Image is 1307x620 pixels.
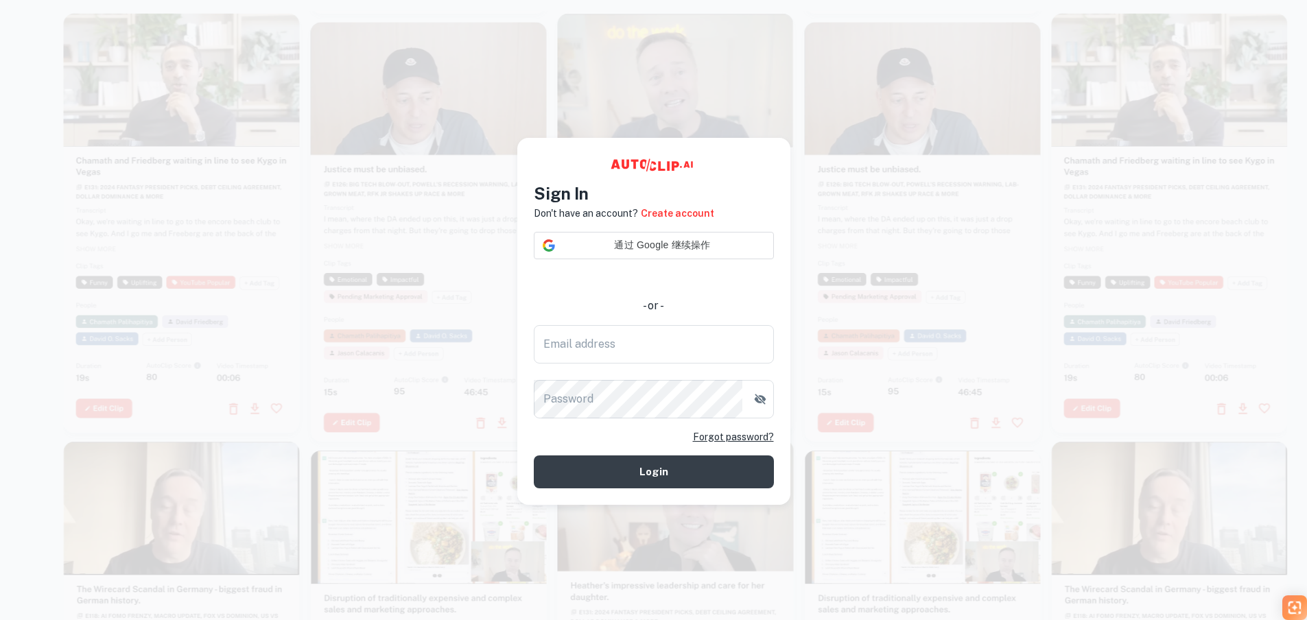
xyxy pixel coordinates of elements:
[534,206,638,221] p: Don't have an account?
[534,298,774,314] div: - or -
[534,181,774,206] h4: Sign In
[561,238,765,252] span: 通过 Google 继续操作
[527,258,781,288] iframe: “使用 Google 账号登录”按钮
[534,455,774,488] button: Login
[641,206,714,221] a: Create account
[534,232,774,259] div: 通过 Google 继续操作
[693,429,774,444] a: Forgot password?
